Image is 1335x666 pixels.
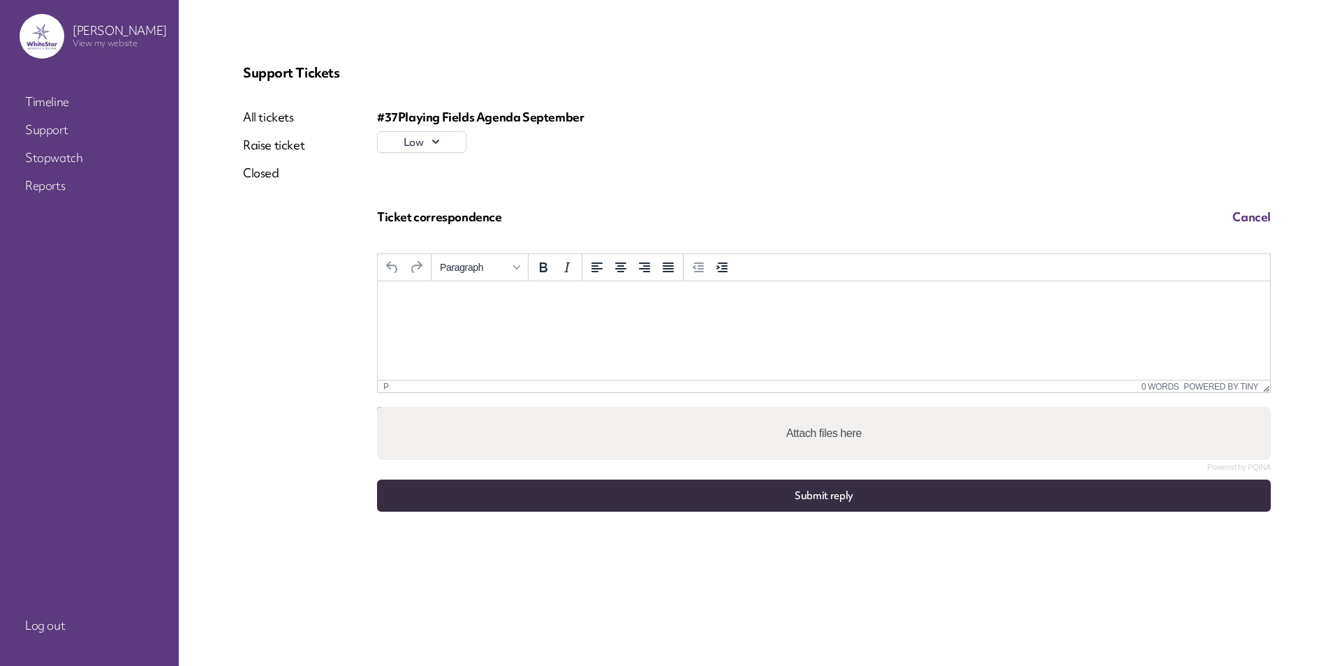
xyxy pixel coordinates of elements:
a: Stopwatch [20,145,159,170]
div: p [383,382,389,392]
div: styles [432,254,529,281]
button: Align center [609,256,633,279]
button: Justify [656,256,680,279]
button: Italic [555,256,579,279]
a: Raise ticket [243,137,304,154]
button: low [377,131,466,153]
a: Powered by Tiny [1183,382,1258,392]
div: formatting [529,254,582,281]
button: Align left [585,256,609,279]
a: View my website [73,37,138,49]
a: Timeline [20,89,159,114]
a: All tickets [243,109,304,126]
a: Powered by PQINA [1207,464,1271,471]
div: Click to change priority [377,131,466,153]
iframe: Rich Text Area [378,281,1270,380]
div: alignment [582,254,684,281]
button: 0 words [1142,382,1179,392]
button: Formats [434,256,525,279]
span: Cancel [1232,209,1271,225]
span: Ticket correspondence [377,209,502,225]
label: Attach files here [781,420,867,447]
button: Decrease indent [686,256,710,279]
button: Align right [633,256,656,279]
div: indentation [684,254,737,281]
a: Closed [243,165,304,182]
button: Submit reply [377,480,1271,512]
div: #37 Playing Fields Agenda September [377,109,1271,126]
a: Support [20,117,159,142]
div: Resize [1258,380,1270,392]
button: Undo [381,256,404,279]
button: Increase indent [710,256,734,279]
p: [PERSON_NAME] [73,24,167,38]
button: Redo [404,256,428,279]
a: Reports [20,173,159,198]
button: Bold [531,256,555,279]
p: Support Tickets [243,64,1271,81]
div: history [378,254,432,281]
a: Log out [20,613,159,638]
span: Paragraph [440,262,508,273]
